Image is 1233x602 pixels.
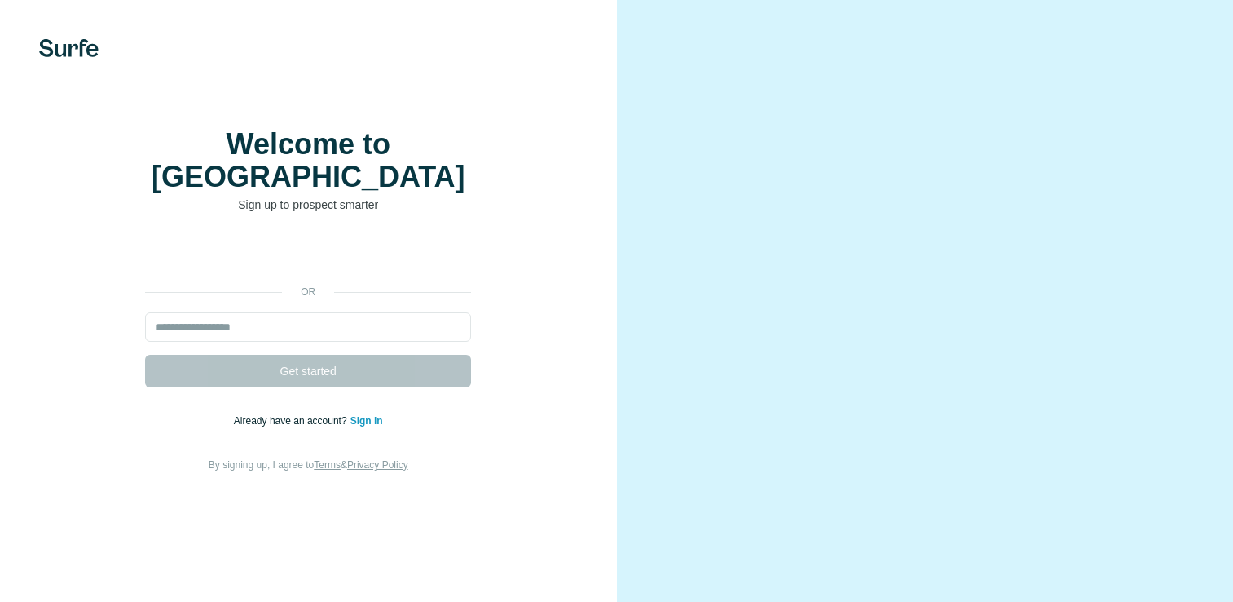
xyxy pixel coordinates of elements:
[145,197,471,213] p: Sign up to prospect smarter
[282,285,334,299] p: or
[314,459,341,471] a: Terms
[347,459,408,471] a: Privacy Policy
[234,415,350,427] span: Already have an account?
[209,459,408,471] span: By signing up, I agree to &
[39,39,99,57] img: Surfe's logo
[137,237,479,273] iframe: Sign in with Google Button
[350,415,383,427] a: Sign in
[145,128,471,193] h1: Welcome to [GEOGRAPHIC_DATA]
